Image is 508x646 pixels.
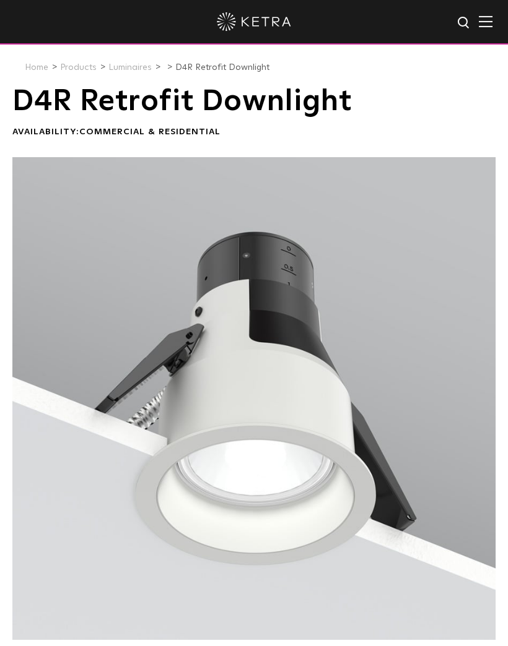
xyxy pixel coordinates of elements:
[217,12,291,31] img: ketra-logo-2019-white
[60,63,97,72] a: Products
[108,63,152,72] a: Luminaires
[12,126,496,139] div: Availability:
[479,15,493,27] img: Hamburger%20Nav.svg
[175,63,269,72] a: D4R Retrofit Downlight
[457,15,472,31] img: search icon
[79,127,221,136] span: Commercial & Residential
[25,63,48,72] a: Home
[12,86,496,117] h1: D4R Retrofit Downlight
